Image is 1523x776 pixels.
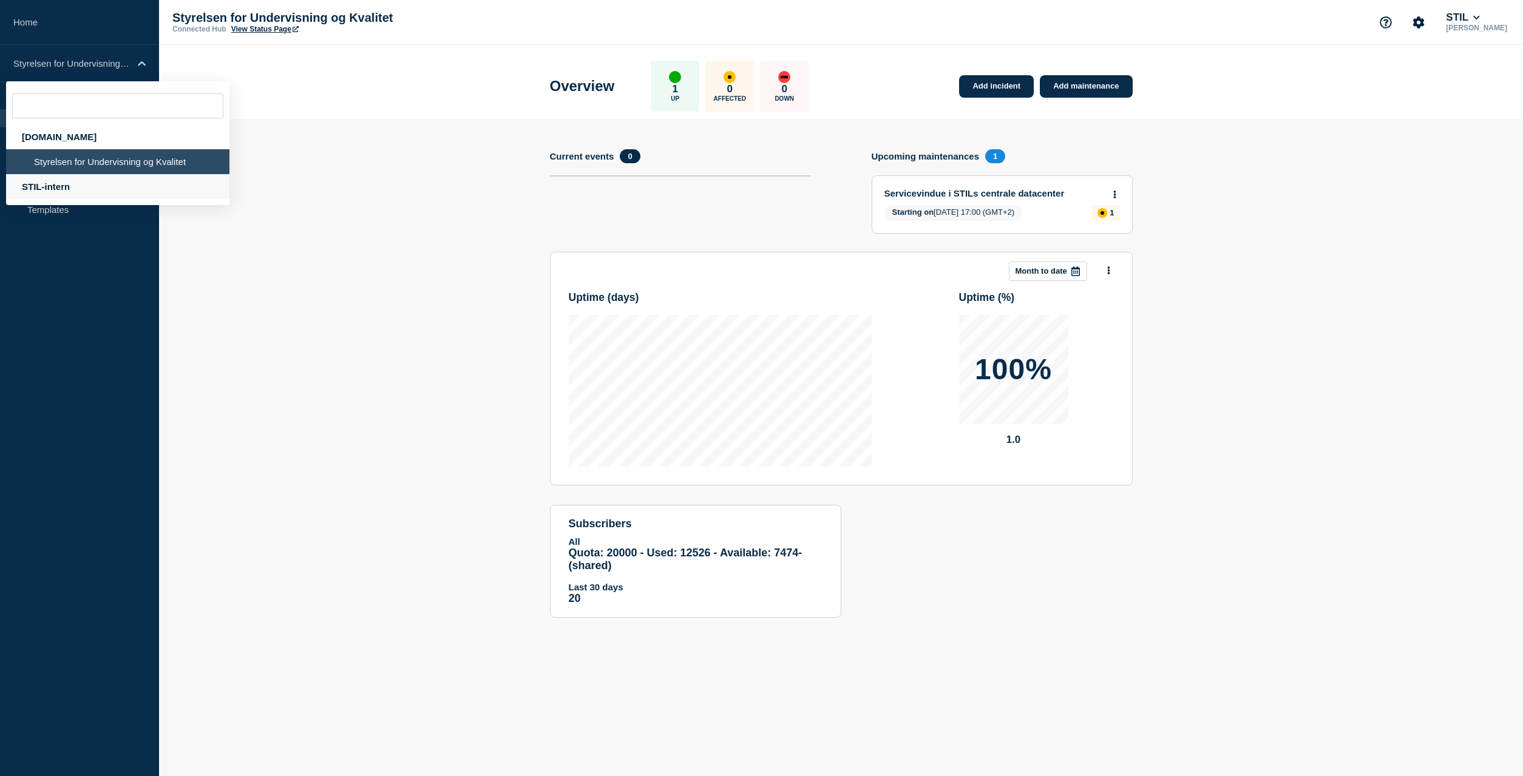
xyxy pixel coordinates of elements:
h4: Current events [550,151,614,161]
h3: Uptime ( days ) [569,291,639,304]
button: Account settings [1406,10,1431,35]
a: Servicevindue i STILs centrale datacenter [884,188,1104,198]
span: Quota: 20000 - Used: 12526 - Available: 7474 - (shared) [569,547,802,572]
div: [DOMAIN_NAME] [6,124,229,149]
div: affected [1097,208,1107,218]
a: View Status Page [231,25,299,33]
span: 0 [620,149,640,163]
button: STIL [1443,12,1482,24]
p: Affected [714,95,746,102]
li: Styrelsen for Undervisning og Kvalitet [6,149,229,174]
h1: Overview [550,78,615,95]
div: STIL-intern [6,174,229,199]
p: 0 [782,83,787,95]
div: down [778,71,790,83]
p: 1.0 [959,434,1068,446]
p: Connected Hub [172,25,226,33]
p: Down [775,95,794,102]
div: up [669,71,681,83]
p: Styrelsen for Undervisning og Kvalitet [13,58,130,69]
button: Month to date [1009,261,1087,281]
p: Month to date [1016,266,1067,275]
span: Starting on [892,207,934,217]
h4: subscribers [569,518,823,530]
p: 1 [1110,208,1114,217]
button: Support [1373,10,1399,35]
h3: Uptime ( % ) [959,291,1015,304]
a: Add maintenance [1040,75,1132,98]
span: [DATE] 17:00 (GMT+2) [884,205,1023,221]
h4: Upcoming maintenances [872,151,980,161]
div: affected [724,71,736,83]
p: 1 [673,83,678,95]
p: Styrelsen for Undervisning og Kvalitet [172,11,415,25]
p: Up [671,95,679,102]
p: 20 [569,592,823,605]
p: All [569,536,823,547]
p: Last 30 days [569,582,823,592]
p: [PERSON_NAME] [1443,24,1510,32]
span: 1 [985,149,1005,163]
p: 100% [975,355,1052,384]
p: 0 [727,83,733,95]
a: Add incident [959,75,1034,98]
